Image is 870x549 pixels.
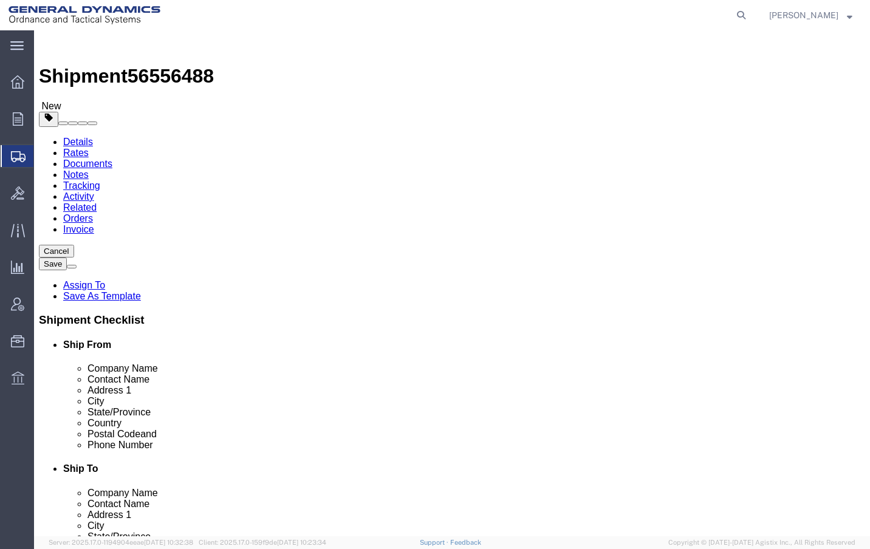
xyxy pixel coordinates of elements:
span: Copyright © [DATE]-[DATE] Agistix Inc., All Rights Reserved [668,537,855,548]
a: Feedback [450,539,481,546]
iframe: FS Legacy Container [34,30,870,536]
span: [DATE] 10:23:34 [277,539,326,546]
span: Client: 2025.17.0-159f9de [199,539,326,546]
span: Server: 2025.17.0-1194904eeae [49,539,193,546]
button: [PERSON_NAME] [769,8,853,22]
a: Support [420,539,450,546]
span: Aaron Craig [769,9,838,22]
span: [DATE] 10:32:38 [144,539,193,546]
img: logo [9,6,160,24]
